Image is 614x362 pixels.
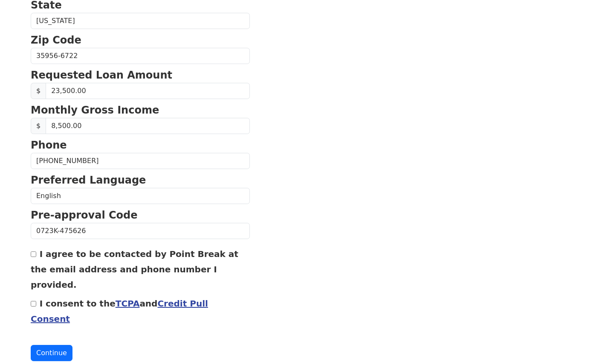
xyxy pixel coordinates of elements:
input: Requested Loan Amount [46,83,250,99]
input: Pre-approval Code [31,223,250,239]
strong: Pre-approval Code [31,209,138,221]
label: I consent to the and [31,298,208,324]
input: Monthly Gross Income [46,118,250,134]
span: $ [31,83,46,99]
label: I agree to be contacted by Point Break at the email address and phone number I provided. [31,249,238,290]
strong: Requested Loan Amount [31,69,172,81]
strong: Preferred Language [31,174,146,186]
input: Zip Code [31,48,250,64]
input: Phone [31,153,250,169]
a: TCPA [116,298,140,309]
span: $ [31,118,46,134]
strong: Phone [31,139,67,151]
strong: Zip Code [31,34,81,46]
p: Monthly Gross Income [31,102,250,118]
button: Continue [31,345,72,361]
